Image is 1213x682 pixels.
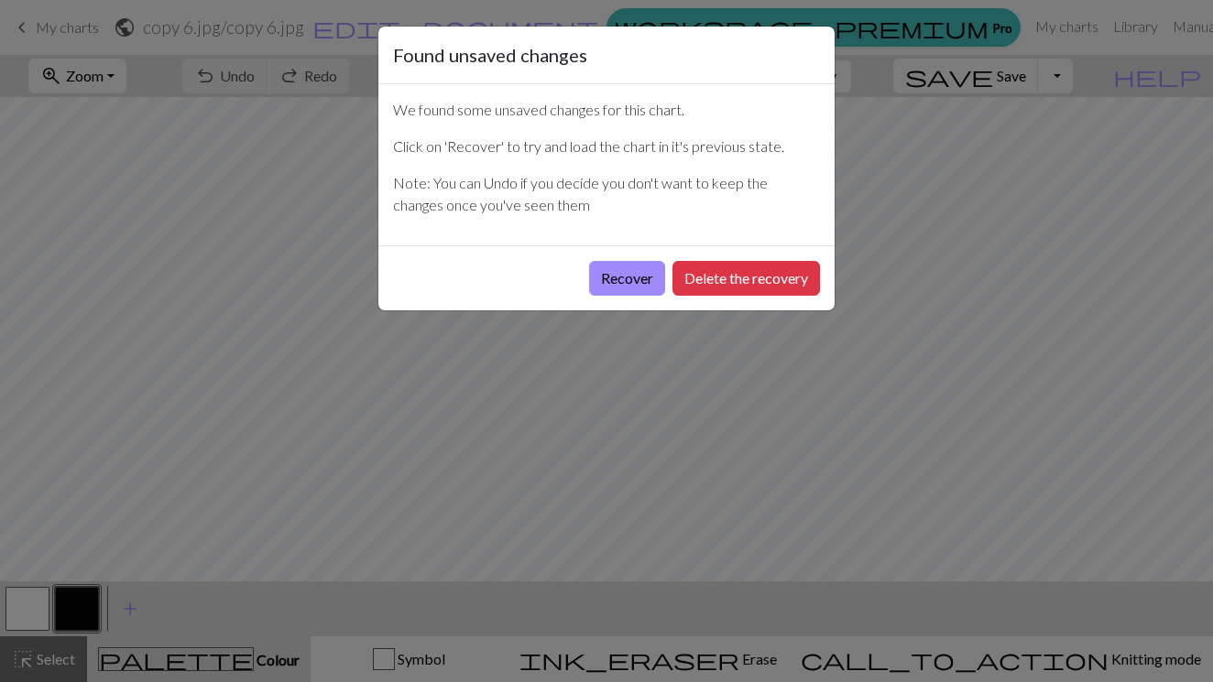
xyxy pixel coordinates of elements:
h5: Found unsaved changes [393,41,587,69]
p: Note: You can Undo if you decide you don't want to keep the changes once you've seen them [393,172,820,216]
p: We found some unsaved changes for this chart. [393,99,820,121]
p: Click on 'Recover' to try and load the chart in it's previous state. [393,135,820,157]
button: Recover [589,261,665,296]
button: Delete the recovery [672,261,820,296]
